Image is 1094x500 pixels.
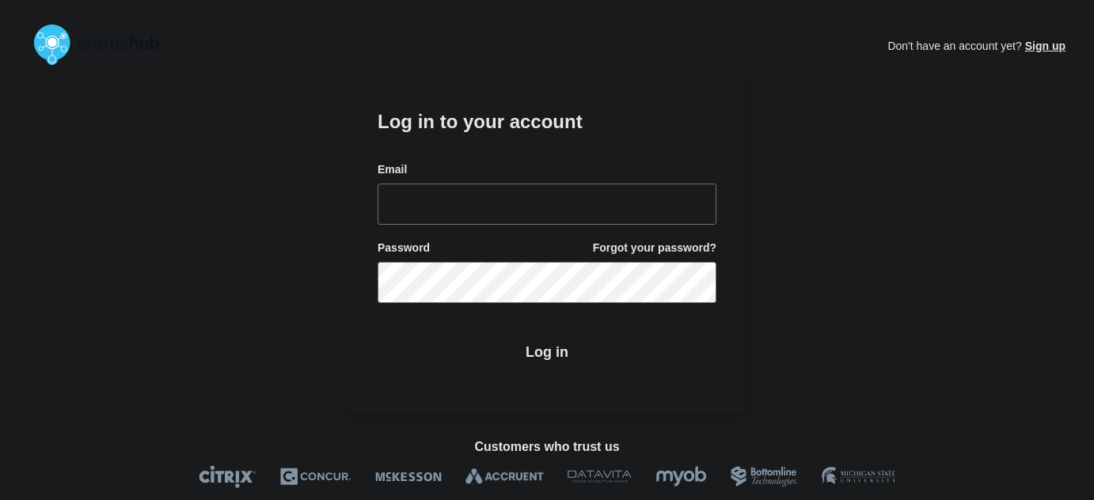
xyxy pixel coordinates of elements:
[465,465,544,488] img: Accruent logo
[1022,40,1066,52] a: Sign up
[378,105,716,134] h1: Log in to your account
[378,331,716,373] button: Log in
[731,465,798,488] img: Bottomline logo
[199,465,256,488] img: Citrix logo
[378,262,716,303] input: password input
[280,465,351,488] img: Concur logo
[822,465,895,488] img: MSU logo
[887,27,1066,65] p: Don't have an account yet?
[378,162,407,177] span: Email
[378,184,716,225] input: email input
[568,465,632,488] img: DataVita logo
[378,241,430,256] span: Password
[28,19,179,70] img: StatusHub logo
[28,440,1066,454] h2: Customers who trust us
[593,241,716,256] a: Forgot your password?
[375,465,442,488] img: McKesson logo
[655,465,707,488] img: myob logo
